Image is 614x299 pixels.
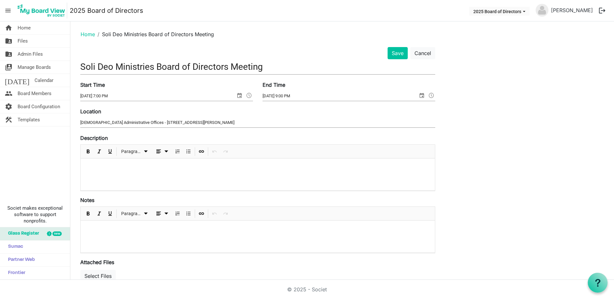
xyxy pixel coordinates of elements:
button: Insert Link [197,148,206,156]
span: home [5,21,12,34]
button: Bulleted List [184,210,193,218]
button: Paragraph dropdownbutton [119,148,151,156]
button: 2025 Board of Directors dropdownbutton [469,7,530,16]
input: Title [80,59,435,74]
label: Attached Files [80,258,114,266]
a: © 2025 - Societ [287,286,327,293]
div: Underline [105,145,115,158]
span: Societ makes exceptional software to support nonprofits. [3,205,67,224]
div: Alignments [152,145,172,158]
button: Cancel [410,47,435,59]
label: Location [80,108,101,115]
div: new [52,231,62,236]
span: Templates [18,113,40,126]
span: folder_shared [5,35,12,47]
div: Italic [94,207,105,220]
span: Calendar [35,74,53,87]
a: Home [81,31,95,37]
button: dropdownbutton [153,148,171,156]
div: Insert Link [196,145,207,158]
div: Formats [118,207,152,220]
button: Paragraph dropdownbutton [119,210,151,218]
button: Insert Link [197,210,206,218]
span: Home [18,21,31,34]
img: My Board View Logo [16,3,67,19]
label: Description [80,134,108,142]
span: Board Members [18,87,51,100]
button: Numbered List [173,210,182,218]
span: people [5,87,12,100]
button: Bulleted List [184,148,193,156]
span: [DATE] [5,74,29,87]
span: switch_account [5,61,12,74]
label: End Time [263,81,285,89]
span: Paragraph [121,210,142,218]
span: Partner Web [5,254,35,266]
span: Glass Register [5,227,39,240]
div: Underline [105,207,115,220]
span: Manage Boards [18,61,51,74]
a: 2025 Board of Directors [70,4,143,17]
span: select [418,91,426,100]
label: Start Time [80,81,105,89]
div: Bold [83,207,94,220]
div: Formats [118,145,152,158]
button: Bold [84,210,93,218]
span: Sumac [5,240,23,253]
span: Paragraph [121,148,142,156]
span: folder_shared [5,48,12,61]
button: logout [595,4,609,17]
button: Bold [84,148,93,156]
span: Files [18,35,28,47]
div: Alignments [152,207,172,220]
button: Italic [95,210,104,218]
div: Italic [94,145,105,158]
button: Numbered List [173,148,182,156]
button: dropdownbutton [153,210,171,218]
div: Bulleted List [183,145,194,158]
div: Bold [83,145,94,158]
span: Frontier [5,267,25,279]
a: [PERSON_NAME] [548,4,595,17]
button: Save [388,47,408,59]
div: Numbered List [172,145,183,158]
span: select [236,91,243,100]
li: Soli Deo Ministries Board of Directors Meeting [95,30,214,38]
img: no-profile-picture.svg [536,4,548,17]
span: Board Configuration [18,100,60,113]
button: Select Files [80,270,116,282]
div: Numbered List [172,207,183,220]
button: Underline [106,210,114,218]
span: construction [5,113,12,126]
button: Italic [95,148,104,156]
div: Bulleted List [183,207,194,220]
a: My Board View Logo [16,3,70,19]
button: Underline [106,148,114,156]
span: menu [2,4,14,17]
label: Notes [80,196,94,204]
div: Insert Link [196,207,207,220]
span: settings [5,100,12,113]
span: Admin Files [18,48,43,61]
